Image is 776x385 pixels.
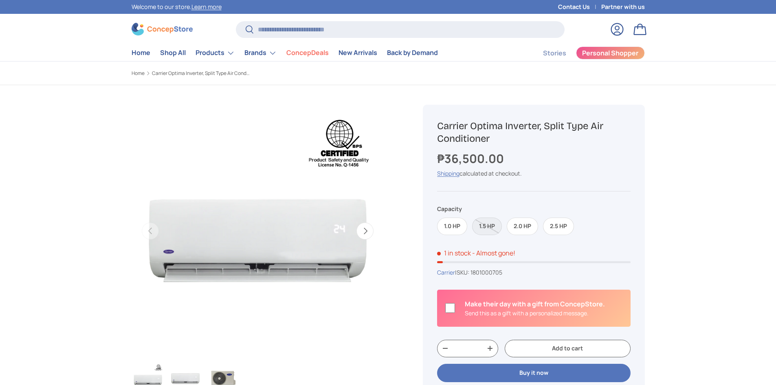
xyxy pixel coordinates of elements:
[387,45,438,61] a: Back by Demand
[543,45,566,61] a: Stories
[132,23,193,35] img: ConcepStore
[445,303,455,313] input: Is this a gift?
[132,45,150,61] a: Home
[437,169,459,177] a: Shipping
[576,46,645,59] a: Personal Shopper
[286,45,329,61] a: ConcepDeals
[132,71,145,76] a: Home
[240,45,281,61] summary: Brands
[465,299,605,317] div: Is this a gift?
[437,364,630,382] button: Buy it now
[582,50,638,56] span: Personal Shopper
[339,45,377,61] a: New Arrivals
[437,150,506,167] strong: ₱36,500.00
[523,45,645,61] nav: Secondary
[472,249,515,257] p: - Almost gone!
[132,70,404,77] nav: Breadcrumbs
[437,268,455,276] a: Carrier
[191,45,240,61] summary: Products
[472,218,502,235] label: Sold out
[191,3,222,11] a: Learn more
[457,268,469,276] span: SKU:
[558,2,601,11] a: Contact Us
[505,340,630,357] button: Add to cart
[244,45,277,61] a: Brands
[152,71,250,76] a: Carrier Optima Inverter, Split Type Air Conditioner
[437,205,462,213] legend: Capacity
[160,45,186,61] a: Shop All
[437,249,471,257] span: 1 in stock
[132,45,438,61] nav: Primary
[437,120,630,145] h1: Carrier Optima Inverter, Split Type Air Conditioner
[455,268,502,276] span: |
[132,2,222,11] p: Welcome to our store.
[470,268,502,276] span: 1801000705
[601,2,645,11] a: Partner with us
[437,169,630,178] div: calculated at checkout.
[196,45,235,61] a: Products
